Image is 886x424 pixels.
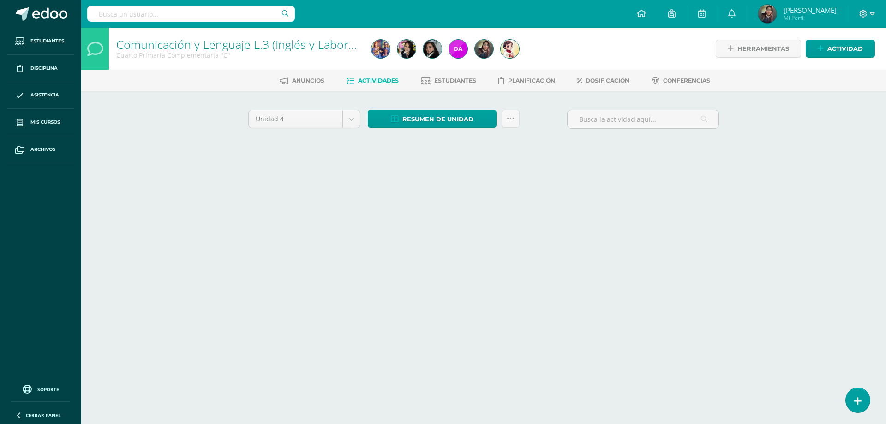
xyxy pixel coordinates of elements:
span: Disciplina [30,65,58,72]
input: Busca un usuario... [87,6,295,22]
span: Conferencias [663,77,710,84]
a: Disciplina [7,55,74,82]
div: Cuarto Primaria Complementaria 'C' [116,51,360,60]
span: Anuncios [292,77,324,84]
a: Asistencia [7,82,74,109]
img: e602cc58a41d4ad1c6372315f6095ebf.png [423,40,442,58]
span: Mi Perfil [784,14,837,22]
span: Actividad [827,40,863,57]
span: Soporte [37,386,59,393]
a: Conferencias [652,73,710,88]
a: Actividades [347,73,399,88]
span: Unidad 4 [256,110,335,128]
img: f0e68a23fbcd897634a5ac152168984d.png [758,5,777,23]
span: Cerrar panel [26,412,61,418]
span: Estudiantes [30,37,64,45]
img: 47fbbcbd1c9a7716bb8cb4b126b93520.png [397,40,416,58]
img: bf89a91840aca31d426ba24085acb7f2.png [449,40,467,58]
span: Dosificación [586,77,629,84]
span: Asistencia [30,91,59,99]
img: 7bd55ac0c36ce47889d24abe3c1e3425.png [371,40,390,58]
span: Actividades [358,77,399,84]
a: Anuncios [280,73,324,88]
a: Comunicación y Lenguaje L.3 (Inglés y Laboratorio) [116,36,383,52]
a: Unidad 4 [249,110,360,128]
img: 357931297cdd172384b1ceb9771a0171.png [501,40,519,58]
a: Dosificación [577,73,629,88]
span: Archivos [30,146,55,153]
span: Estudiantes [434,77,476,84]
a: Estudiantes [421,73,476,88]
span: Planificación [508,77,555,84]
a: Planificación [498,73,555,88]
span: Resumen de unidad [402,111,473,128]
a: Estudiantes [7,28,74,55]
a: Actividad [806,40,875,58]
a: Herramientas [716,40,801,58]
a: Soporte [11,382,70,395]
span: [PERSON_NAME] [784,6,837,15]
a: Mis cursos [7,109,74,136]
span: Mis cursos [30,119,60,126]
h1: Comunicación y Lenguaje L.3 (Inglés y Laboratorio) [116,38,360,51]
a: Archivos [7,136,74,163]
input: Busca la actividad aquí... [568,110,718,128]
a: Resumen de unidad [368,110,497,128]
span: Herramientas [737,40,789,57]
img: f0e68a23fbcd897634a5ac152168984d.png [475,40,493,58]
